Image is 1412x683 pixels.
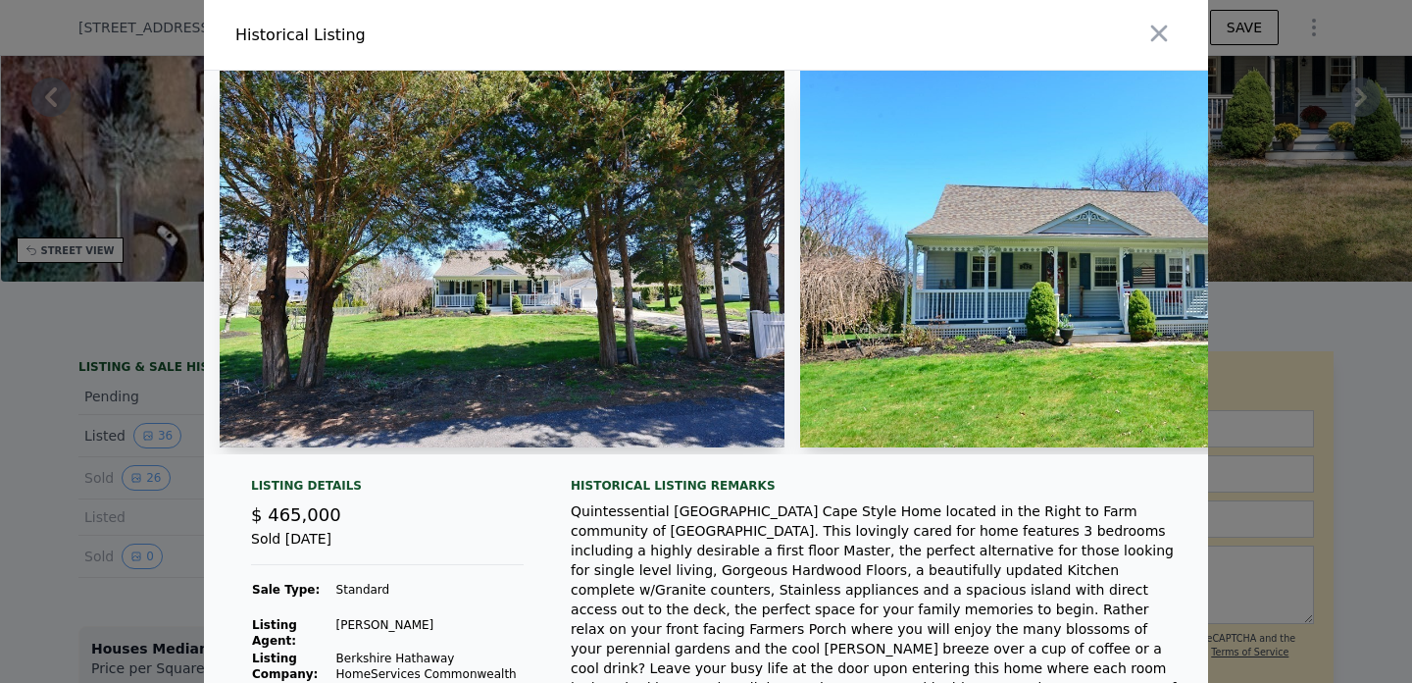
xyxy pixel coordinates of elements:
img: Property Img [220,71,784,447]
strong: Listing Company: [252,652,318,681]
td: [PERSON_NAME] [335,616,524,650]
div: Listing Details [251,478,524,501]
div: Historical Listing remarks [571,478,1177,494]
div: Historical Listing [235,24,698,47]
span: $ 465,000 [251,504,341,525]
div: Sold [DATE] [251,529,524,565]
strong: Sale Type: [252,583,320,597]
strong: Listing Agent: [252,618,297,648]
img: Property Img [800,71,1365,447]
td: Standard [335,581,524,599]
